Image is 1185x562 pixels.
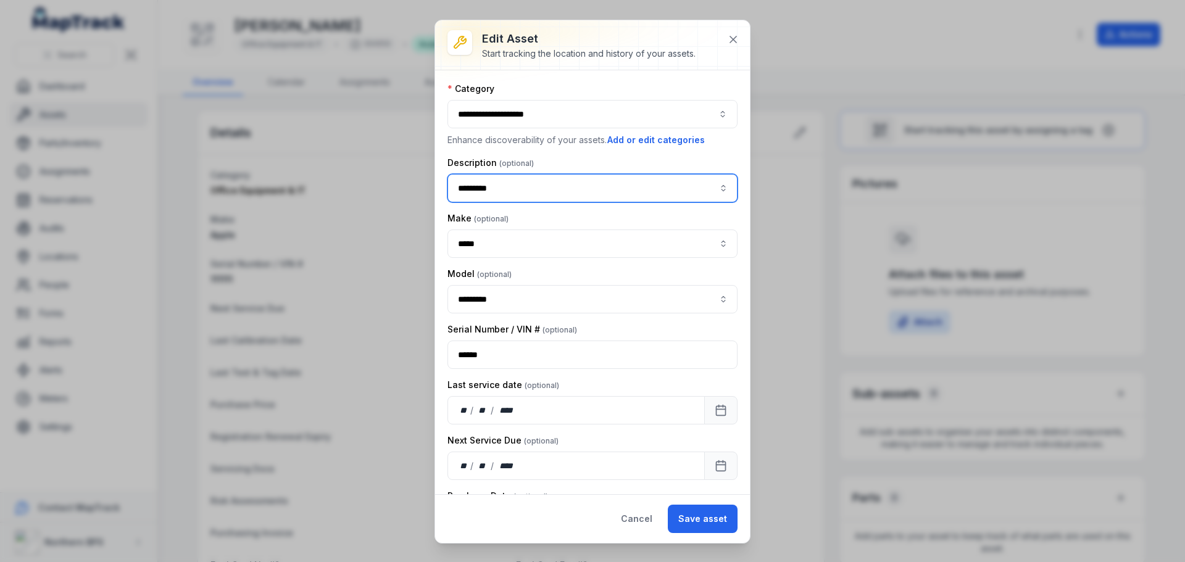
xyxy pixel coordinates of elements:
[475,404,491,416] div: month,
[491,404,495,416] div: /
[447,268,512,280] label: Model
[495,404,518,416] div: year,
[491,460,495,472] div: /
[704,396,738,424] button: Calendar
[482,48,696,60] div: Start tracking the location and history of your assets.
[607,133,705,147] button: Add or edit categories
[447,157,534,169] label: Description
[458,404,470,416] div: day,
[447,212,509,225] label: Make
[447,83,494,95] label: Category
[495,460,518,472] div: year,
[668,505,738,533] button: Save asset
[447,434,559,447] label: Next Service Due
[610,505,663,533] button: Cancel
[447,133,738,147] p: Enhance discoverability of your assets.
[447,174,738,202] input: asset-edit:description-label
[704,452,738,480] button: Calendar
[447,379,559,391] label: Last service date
[447,323,577,336] label: Serial Number / VIN #
[470,404,475,416] div: /
[470,460,475,472] div: /
[447,229,738,258] input: asset-edit:cf[d2fa06e0-ee1f-4c79-bc0a-fc4e3d384b2f]-label
[458,460,470,472] div: day,
[447,490,548,502] label: Purchase Date
[447,285,738,313] input: asset-edit:cf[0eba6346-9018-42ab-a2f3-9be95ac6e0a8]-label
[475,460,491,472] div: month,
[482,30,696,48] h3: Edit asset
